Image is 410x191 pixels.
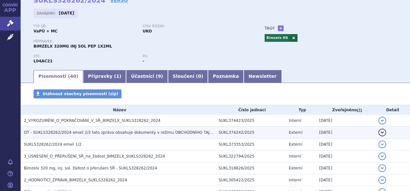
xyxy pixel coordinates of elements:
td: [DATE] [316,150,375,162]
span: OT - SUKLS328262/2024 email 2/2 tato zpráva obsahuje dokumenty v režimu OBCHODNÍHO TAJEMSTVÍ [24,130,224,135]
span: Zahájeno: [37,11,57,16]
p: Typ SŘ: [34,24,136,28]
button: detail [378,141,386,148]
h3: Tagy [265,24,275,32]
strong: [DATE] [59,11,74,15]
span: 9 [158,74,161,79]
button: detail [378,164,386,172]
span: Externí [289,142,302,147]
p: Stav řízení: [142,24,245,28]
a: Poznámka [208,70,244,83]
a: Newsletter [244,70,281,83]
span: Bimzelx 320 mg, inj. sol. žádost o přerušeni SŘ - SUKLS328262/2024 [24,166,157,170]
a: Účastníci (9) [126,70,168,83]
a: Bimzelx HS [265,34,290,42]
th: Detail [375,105,410,115]
span: 0 [198,74,201,79]
td: SUKL318826/2025 [215,162,286,174]
td: [DATE] [316,127,375,139]
a: Stáhnout všechny písemnosti (zip) [34,89,122,98]
button: detail [378,129,386,136]
td: [DATE] [316,115,375,127]
td: SUKL305422/2025 [215,174,286,186]
th: Typ [286,105,316,115]
strong: - [142,59,144,63]
abbr: (?) [357,108,362,113]
td: SUKL374242/2025 [215,127,286,139]
button: detail [378,117,386,124]
p: ATC: [34,54,136,58]
strong: VaPÚ + MC [34,29,57,33]
span: Externí [289,130,302,135]
td: SUKL374423/2025 [215,115,286,127]
span: Externí [289,166,302,170]
th: Zveřejněno [316,105,375,115]
p: RS: [142,54,245,58]
button: detail [378,176,386,184]
strong: BIMEKIZUMAB [34,59,53,63]
span: 2_VYROZUMĚNÍ_O_POKRAČOVÁNÍ_V_SŘ_BIMZELX_SUKLS328262_2024 [24,118,161,123]
button: detail [378,152,386,160]
span: Interní [289,154,301,159]
span: BIMZELX 320MG INJ SOL PEP 1X2ML [34,44,112,49]
a: + [278,25,284,31]
th: Název [21,105,215,115]
td: [DATE] [316,139,375,150]
span: 3_USNESENÍ_O_PŘERUŠENÍ_SŘ_na_žádost_BIMZELX_SUKLS328262_2024 [24,154,165,159]
a: Přípravky (1) [83,70,126,83]
th: Číslo jednací [215,105,286,115]
td: SUKL322794/2025 [215,150,286,162]
td: [DATE] [316,162,375,174]
span: 40 [70,74,76,79]
a: Sloučení (0) [168,70,208,83]
strong: UKO [142,29,152,33]
span: SUKLS328262/2024 email 1/2 [24,142,82,147]
a: Písemnosti (40) [34,70,83,83]
p: Přípravek: [34,40,252,43]
span: 2_HODNOTÍCÍ_ZPRÁVA_BIMZELX_SUKLS328262_2024 [24,178,127,182]
span: Interní [289,118,301,123]
span: 1 [116,74,119,79]
span: Interní [289,178,301,182]
td: [DATE] [316,174,375,186]
span: Stáhnout všechny písemnosti (zip) [43,92,118,96]
td: SUKL373353/2025 [215,139,286,150]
